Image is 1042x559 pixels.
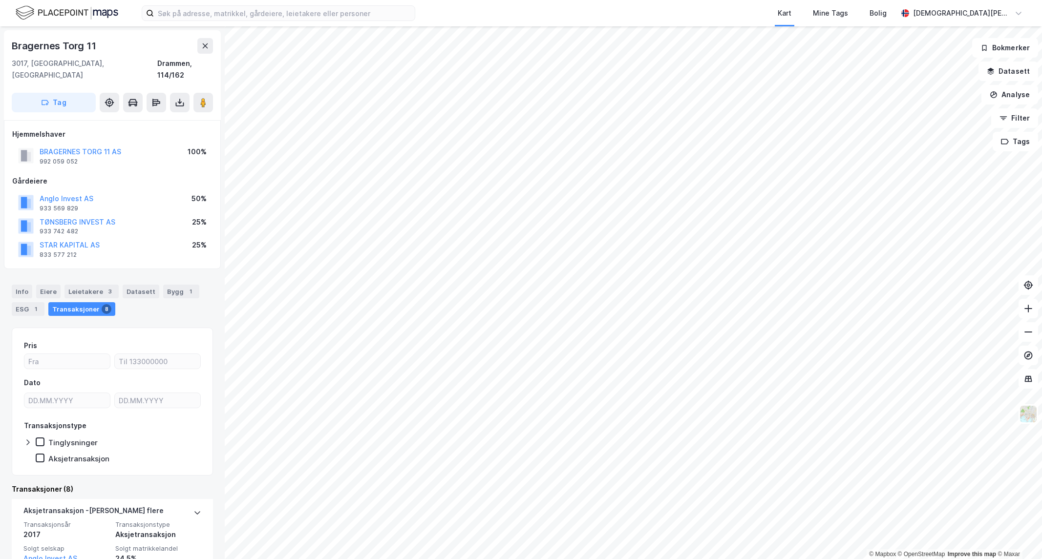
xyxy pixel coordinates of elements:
[978,62,1038,81] button: Datasett
[157,58,213,81] div: Drammen, 114/162
[188,146,207,158] div: 100%
[48,454,109,463] div: Aksjetransaksjon
[31,304,41,314] div: 1
[24,340,37,352] div: Pris
[115,393,200,408] input: DD.MM.YYYY
[23,520,109,529] span: Transaksjonsår
[12,483,213,495] div: Transaksjoner (8)
[24,420,86,432] div: Transaksjonstype
[12,58,157,81] div: 3017, [GEOGRAPHIC_DATA], [GEOGRAPHIC_DATA]
[913,7,1011,19] div: [DEMOGRAPHIC_DATA][PERSON_NAME]
[1019,405,1038,423] img: Z
[186,287,195,296] div: 1
[813,7,848,19] div: Mine Tags
[24,377,41,389] div: Dato
[48,302,115,316] div: Transaksjoner
[36,285,61,298] div: Eiere
[993,512,1042,559] div: Kontrollprogram for chat
[154,6,415,21] input: Søk på adresse, matrikkel, gårdeiere, leietakere eller personer
[40,205,78,212] div: 933 569 829
[869,551,896,558] a: Mapbox
[115,544,201,553] span: Solgt matrikkelandel
[870,7,887,19] div: Bolig
[24,354,110,369] input: Fra
[105,287,115,296] div: 3
[115,529,201,540] div: Aksjetransaksjon
[192,216,207,228] div: 25%
[12,93,96,112] button: Tag
[48,438,98,447] div: Tinglysninger
[163,285,199,298] div: Bygg
[993,132,1038,151] button: Tags
[993,512,1042,559] iframe: Chat Widget
[23,544,109,553] span: Solgt selskap
[115,520,201,529] span: Transaksjonstype
[23,505,164,520] div: Aksjetransaksjon - [PERSON_NAME] flere
[64,285,119,298] div: Leietakere
[948,551,996,558] a: Improve this map
[40,251,77,259] div: 833 577 212
[115,354,200,369] input: Til 133000000
[12,38,98,54] div: Bragernes Torg 11
[12,128,213,140] div: Hjemmelshaver
[40,228,78,235] div: 933 742 482
[191,193,207,205] div: 50%
[102,304,111,314] div: 8
[12,285,32,298] div: Info
[778,7,791,19] div: Kart
[123,285,159,298] div: Datasett
[23,529,109,540] div: 2017
[16,4,118,21] img: logo.f888ab2527a4732fd821a326f86c7f29.svg
[972,38,1038,58] button: Bokmerker
[40,158,78,166] div: 992 059 052
[192,239,207,251] div: 25%
[12,302,44,316] div: ESG
[24,393,110,408] input: DD.MM.YYYY
[898,551,945,558] a: OpenStreetMap
[981,85,1038,104] button: Analyse
[991,108,1038,128] button: Filter
[12,175,213,187] div: Gårdeiere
